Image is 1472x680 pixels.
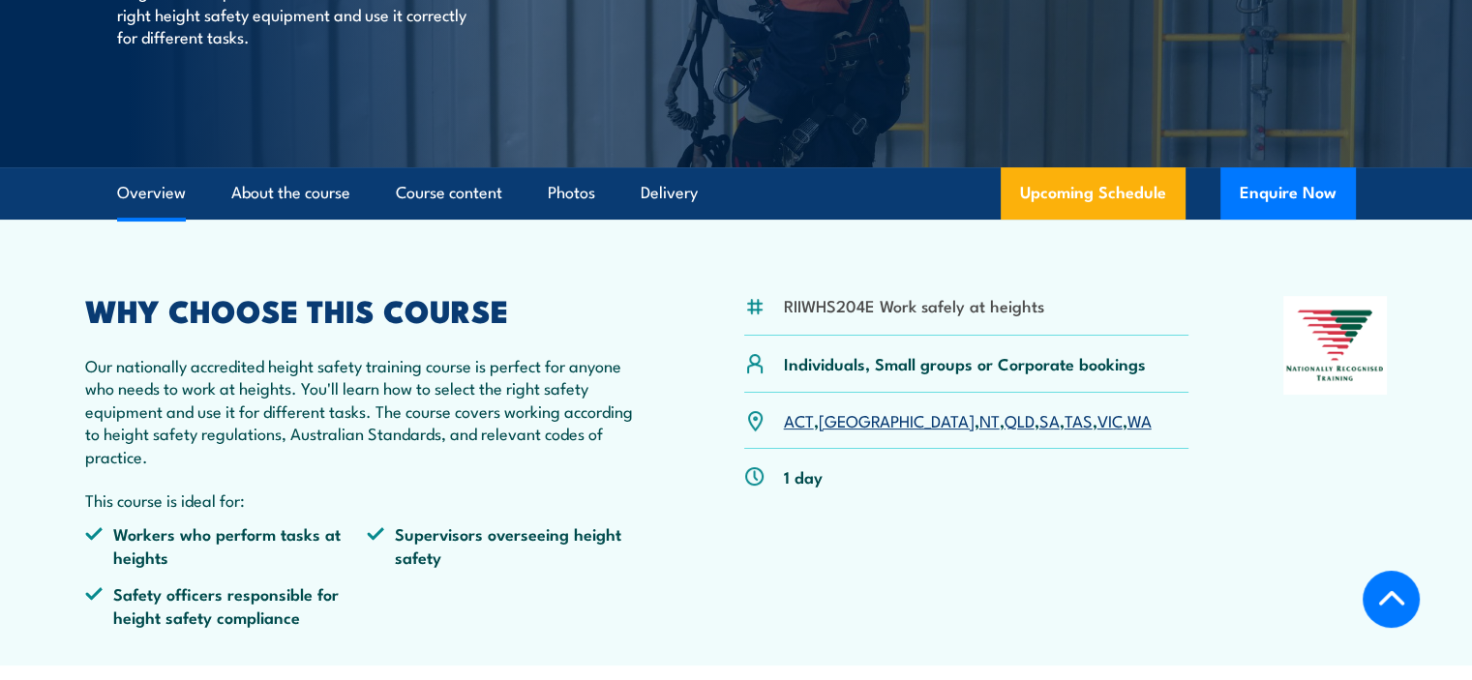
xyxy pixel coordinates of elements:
[1283,296,1388,395] img: Nationally Recognised Training logo.
[784,465,823,488] p: 1 day
[641,167,698,219] a: Delivery
[784,352,1146,374] p: Individuals, Small groups or Corporate bookings
[231,167,350,219] a: About the course
[1005,408,1035,431] a: QLD
[85,296,650,323] h2: WHY CHOOSE THIS COURSE
[784,408,814,431] a: ACT
[85,582,368,628] li: Safety officers responsible for height safety compliance
[784,294,1044,316] li: RIIWHS204E Work safely at heights
[1127,408,1152,431] a: WA
[819,408,975,431] a: [GEOGRAPHIC_DATA]
[396,167,502,219] a: Course content
[548,167,595,219] a: Photos
[1097,408,1123,431] a: VIC
[85,354,650,467] p: Our nationally accredited height safety training course is perfect for anyone who needs to work a...
[979,408,1000,431] a: NT
[85,522,368,568] li: Workers who perform tasks at heights
[1039,408,1060,431] a: SA
[784,409,1152,431] p: , , , , , , ,
[367,522,649,568] li: Supervisors overseeing height safety
[1065,408,1093,431] a: TAS
[85,488,650,511] p: This course is ideal for:
[1001,167,1186,220] a: Upcoming Schedule
[117,167,186,219] a: Overview
[1220,167,1356,220] button: Enquire Now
